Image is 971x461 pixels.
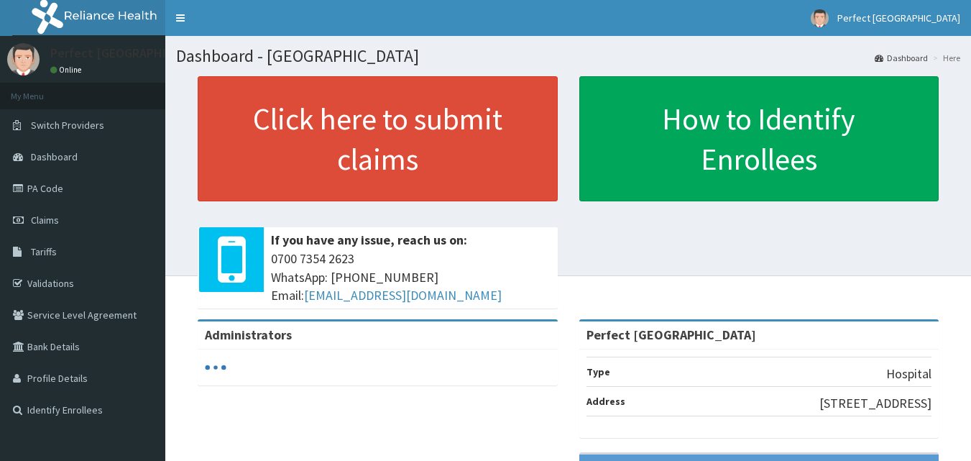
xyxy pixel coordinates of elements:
[304,287,502,303] a: [EMAIL_ADDRESS][DOMAIN_NAME]
[579,76,939,201] a: How to Identify Enrollees
[31,150,78,163] span: Dashboard
[875,52,928,64] a: Dashboard
[811,9,829,27] img: User Image
[205,327,292,343] b: Administrators
[198,76,558,201] a: Click here to submit claims
[586,365,610,378] b: Type
[7,43,40,76] img: User Image
[50,65,85,75] a: Online
[586,395,625,408] b: Address
[819,394,931,413] p: [STREET_ADDRESS]
[176,47,960,65] h1: Dashboard - [GEOGRAPHIC_DATA]
[31,245,57,258] span: Tariffs
[586,327,756,343] strong: Perfect [GEOGRAPHIC_DATA]
[837,12,960,24] span: Perfect [GEOGRAPHIC_DATA]
[31,214,59,227] span: Claims
[50,47,215,60] p: Perfect [GEOGRAPHIC_DATA]
[205,357,226,378] svg: audio-loading
[929,52,960,64] li: Here
[271,250,551,305] span: 0700 7354 2623 WhatsApp: [PHONE_NUMBER] Email:
[271,232,467,248] b: If you have any issue, reach us on:
[31,119,104,132] span: Switch Providers
[886,365,931,383] p: Hospital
